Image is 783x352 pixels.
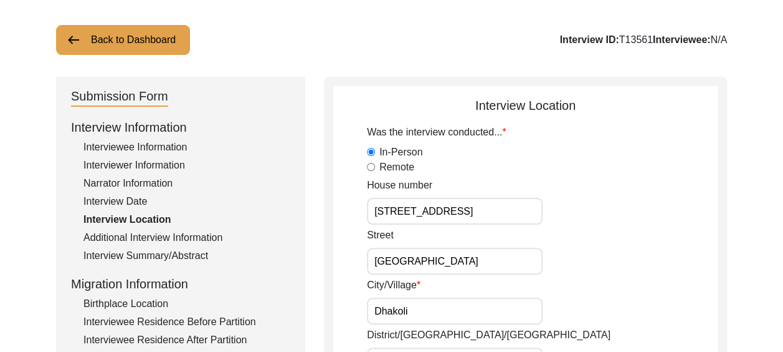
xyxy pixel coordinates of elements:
[56,25,190,55] button: Back to Dashboard
[367,278,420,293] label: City/Village
[367,178,432,193] label: House number
[83,158,290,173] div: Interviewer Information
[367,328,610,343] label: District/[GEOGRAPHIC_DATA]/[GEOGRAPHIC_DATA]
[83,212,290,227] div: Interview Location
[653,34,710,45] b: Interviewee:
[83,176,290,191] div: Narrator Information
[83,230,290,245] div: Additional Interview Information
[83,315,290,330] div: Interviewee Residence Before Partition
[379,145,422,160] label: In-Person
[83,296,290,311] div: Birthplace Location
[559,32,727,47] div: T13561 N/A
[379,160,414,175] label: Remote
[71,275,290,293] div: Migration Information
[367,228,394,243] label: Street
[83,333,290,348] div: Interviewee Residence After Partition
[83,248,290,263] div: Interview Summary/Abstract
[71,118,290,137] div: Interview Information
[333,96,718,115] div: Interview Location
[367,125,506,140] label: Was the interview conducted...
[83,194,290,209] div: Interview Date
[66,32,81,47] img: arrow-left.png
[83,140,290,155] div: Interviewee Information
[71,87,168,107] div: Submission Form
[559,34,619,45] b: Interview ID:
